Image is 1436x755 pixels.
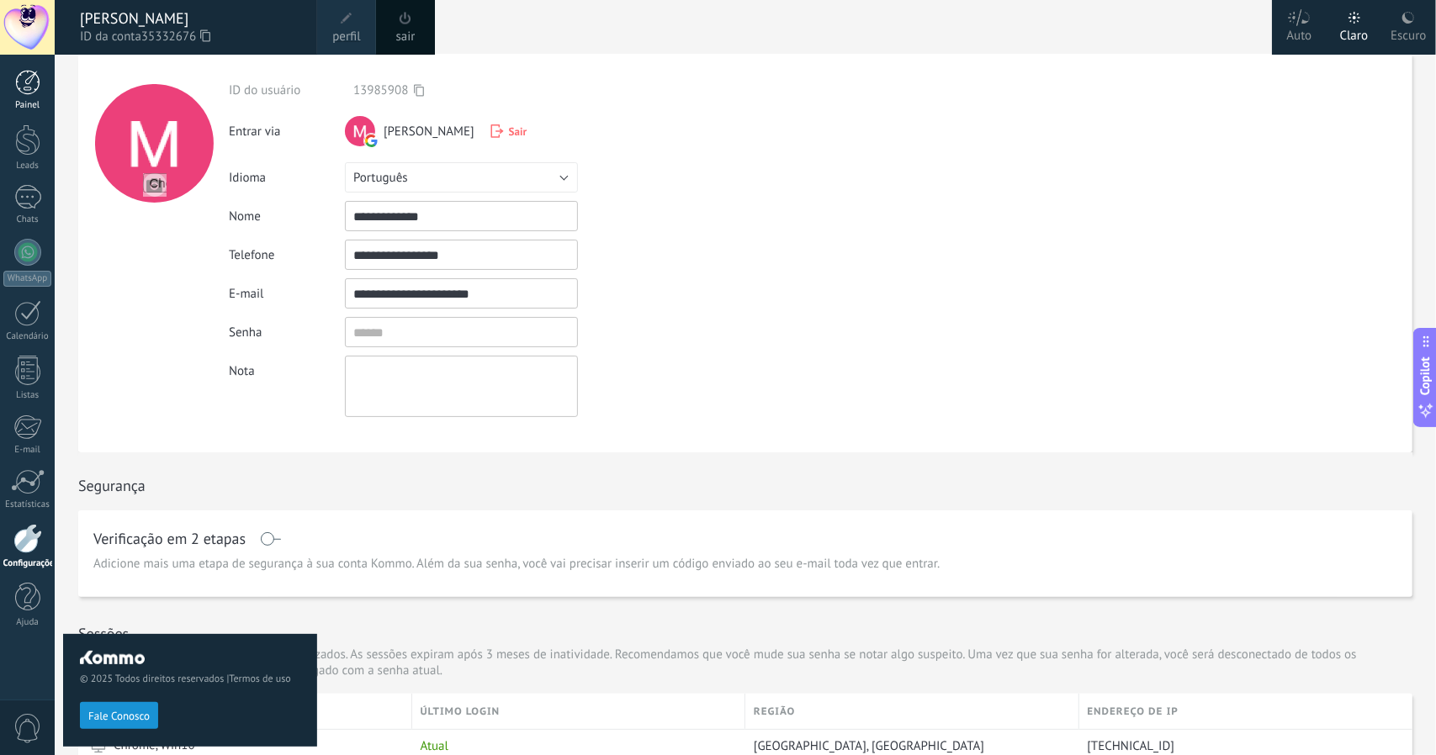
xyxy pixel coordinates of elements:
[345,162,578,193] button: Português
[78,647,1412,678] p: Esta é uma lista dos seus dispositivos autorizados. As sessões expiram após 3 meses de inatividad...
[3,445,52,456] div: E-mail
[1391,11,1426,55] div: Escuro
[80,28,300,46] span: ID da conta
[3,390,52,401] div: Listas
[754,738,984,754] span: [GEOGRAPHIC_DATA], [GEOGRAPHIC_DATA]
[353,82,408,98] span: 13985908
[1287,11,1312,55] div: Auto
[1417,357,1434,396] span: Copilot
[384,124,474,140] span: [PERSON_NAME]
[332,28,360,46] span: perfil
[80,9,300,28] div: [PERSON_NAME]
[509,124,527,139] span: Sair
[80,702,158,729] button: Fale Conosco
[3,617,52,628] div: Ajuda
[3,331,52,342] div: Calendário
[1340,11,1369,55] div: Claro
[396,28,416,46] a: sair
[3,100,52,111] div: Painel
[3,214,52,225] div: Chats
[80,673,300,685] span: © 2025 Todos direitos reservados |
[80,709,158,721] a: Fale Conosco
[3,271,51,287] div: WhatsApp
[3,558,52,569] div: Configurações
[412,694,745,729] div: ÚLTIMO LOGIN
[93,556,940,573] span: Adicione mais uma etapa de segurança à sua conta Kommo. Além da sua senha, você vai precisar inse...
[3,499,52,510] div: Estatísticas
[229,673,290,685] a: Termos de uso
[88,710,150,722] span: Fale Conosco
[1088,738,1175,754] span: [TECHNICAL_ID]
[141,28,210,46] span: 35332676
[1079,694,1413,729] div: ENDEREÇO DE IP
[421,738,449,754] span: Atual
[353,170,408,186] span: Português
[3,161,52,172] div: Leads
[745,694,1078,729] div: REGIÃO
